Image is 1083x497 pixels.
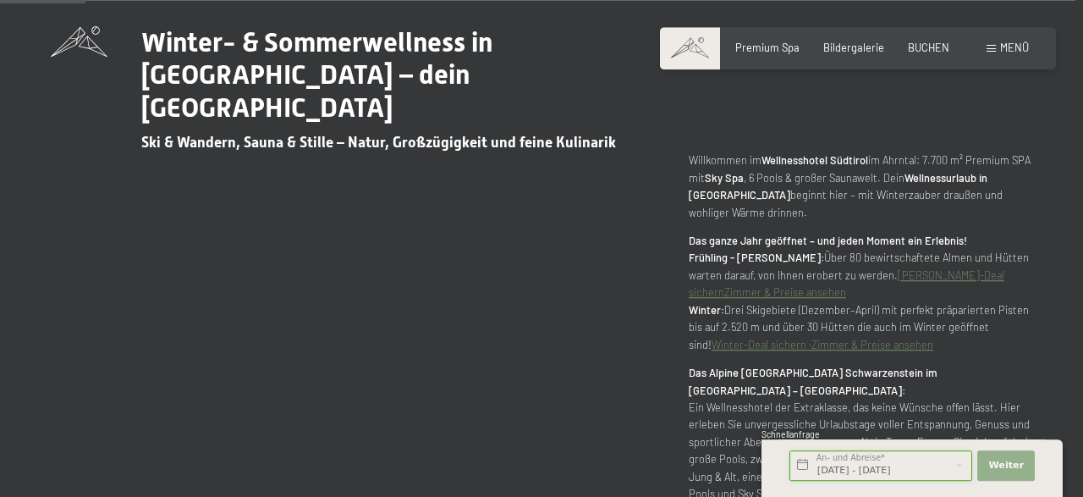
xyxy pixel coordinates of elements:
[689,234,967,247] strong: Das ganze Jahr geöffnet – und jeden Moment ein Erlebnis!
[908,41,949,54] a: BUCHEN
[689,251,824,264] strong: Frühling - [PERSON_NAME]:
[977,450,1035,481] button: Weiter
[761,153,868,167] strong: Wellnesshotel Südtirol
[823,41,884,54] a: Bildergalerie
[141,26,492,124] span: Winter- & Sommerwellness in [GEOGRAPHIC_DATA] – dein [GEOGRAPHIC_DATA]
[761,429,820,439] span: Schnellanfrage
[705,171,744,185] strong: Sky Spa
[988,459,1024,472] span: Weiter
[735,41,800,54] a: Premium Spa
[724,285,846,299] a: Zimmer & Preise ansehen
[712,338,811,351] a: Winter-Deal sichern ·
[1000,41,1029,54] span: Menü
[811,338,933,351] a: Zimmer & Preise ansehen
[689,152,1032,221] p: Willkommen im im Ahrntal: 7.700 m² Premium SPA mit , 6 Pools & großer Saunawelt. Dein beginnt hie...
[141,134,616,151] span: Ski & Wandern, Sauna & Stille – Natur, Großzügigkeit und feine Kulinarik
[689,366,937,396] strong: Das Alpine [GEOGRAPHIC_DATA] Schwarzenstein im [GEOGRAPHIC_DATA] – [GEOGRAPHIC_DATA]:
[689,232,1032,353] p: Über 80 bewirtschaftete Almen und Hütten warten darauf, von Ihnen erobert zu werden. Drei Skigebi...
[689,303,724,317] strong: Winter:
